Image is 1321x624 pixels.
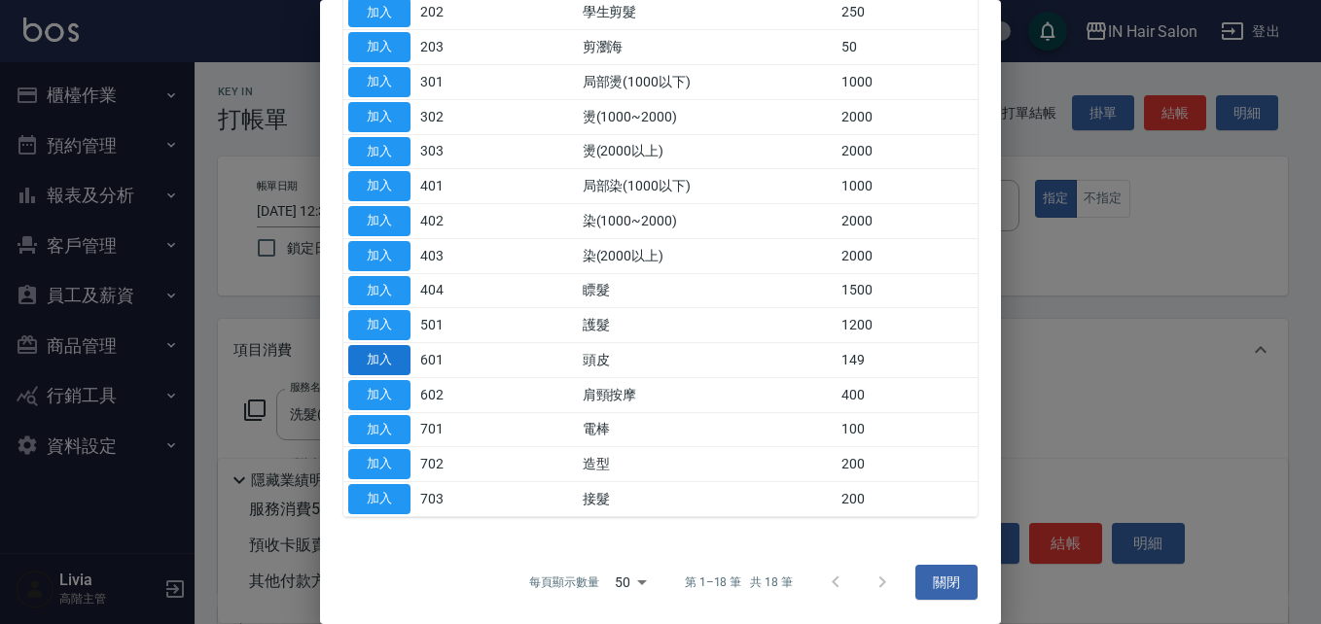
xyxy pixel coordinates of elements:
[415,447,496,482] td: 702
[348,67,411,97] button: 加入
[578,377,838,412] td: 肩頸按摩
[837,169,978,204] td: 1000
[578,134,838,169] td: 燙(2000以上)
[837,308,978,343] td: 1200
[578,169,838,204] td: 局部染(1000以下)
[348,102,411,132] button: 加入
[348,310,411,340] button: 加入
[837,204,978,239] td: 2000
[578,99,838,134] td: 燙(1000~2000)
[837,99,978,134] td: 2000
[415,30,496,65] td: 203
[415,308,496,343] td: 501
[578,343,838,378] td: 頭皮
[415,169,496,204] td: 401
[578,238,838,273] td: 染(2000以上)
[348,241,411,271] button: 加入
[578,273,838,308] td: 瞟髮
[348,206,411,236] button: 加入
[837,134,978,169] td: 2000
[578,447,838,482] td: 造型
[837,30,978,65] td: 50
[348,345,411,375] button: 加入
[578,30,838,65] td: 剪瀏海
[837,412,978,447] td: 100
[837,482,978,517] td: 200
[529,573,599,591] p: 每頁顯示數量
[915,565,978,601] button: 關閉
[415,273,496,308] td: 404
[348,449,411,479] button: 加入
[348,415,411,445] button: 加入
[415,412,496,447] td: 701
[348,137,411,167] button: 加入
[607,556,654,608] div: 50
[415,204,496,239] td: 402
[415,99,496,134] td: 302
[415,134,496,169] td: 303
[348,484,411,514] button: 加入
[578,204,838,239] td: 染(1000~2000)
[415,377,496,412] td: 602
[415,65,496,100] td: 301
[348,276,411,306] button: 加入
[837,238,978,273] td: 2000
[685,573,793,591] p: 第 1–18 筆 共 18 筆
[578,482,838,517] td: 接髮
[415,238,496,273] td: 403
[837,343,978,378] td: 149
[415,482,496,517] td: 703
[837,65,978,100] td: 1000
[578,308,838,343] td: 護髮
[837,377,978,412] td: 400
[578,65,838,100] td: 局部燙(1000以下)
[415,343,496,378] td: 601
[348,171,411,201] button: 加入
[348,380,411,410] button: 加入
[837,273,978,308] td: 1500
[578,412,838,447] td: 電棒
[348,32,411,62] button: 加入
[837,447,978,482] td: 200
